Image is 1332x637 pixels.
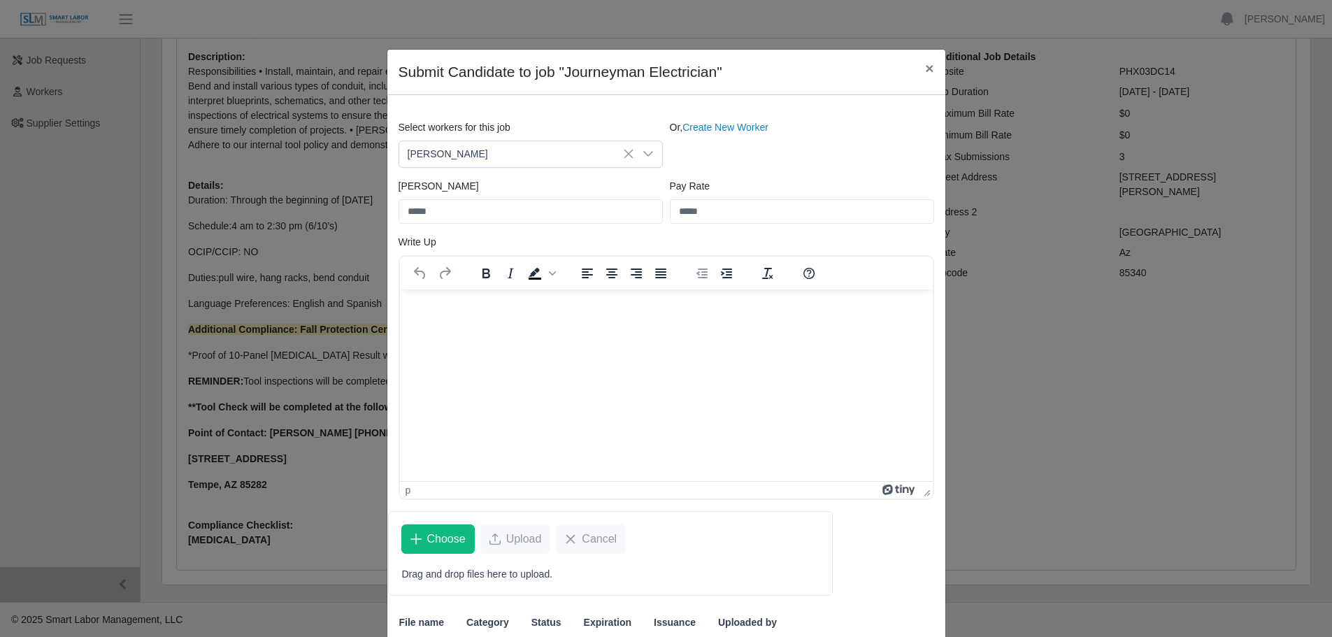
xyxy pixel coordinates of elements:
[480,524,551,554] button: Upload
[914,50,945,87] button: Close
[600,264,624,283] button: Align center
[400,289,933,481] iframe: Rich Text Area
[399,179,479,194] label: [PERSON_NAME]
[925,60,933,76] span: ×
[399,61,722,83] h4: Submit Candidate to job "Journeyman Electrician"
[433,264,457,283] button: Redo
[556,524,626,554] button: Cancel
[399,235,436,250] label: Write Up
[402,567,819,582] p: Drag and drop files here to upload.
[427,531,466,547] span: Choose
[649,264,673,283] button: Justify
[756,264,780,283] button: Clear formatting
[690,264,714,283] button: Decrease indent
[406,485,411,496] div: p
[918,482,933,499] div: Press the Up and Down arrow keys to resize the editor.
[575,264,599,283] button: Align left
[523,264,558,283] div: Background color Black
[399,141,634,167] span: John Manh
[408,264,432,283] button: Undo
[582,531,617,547] span: Cancel
[715,264,738,283] button: Increase indent
[670,179,710,194] label: Pay Rate
[882,485,917,496] a: Powered by Tiny
[797,264,821,283] button: Help
[506,531,542,547] span: Upload
[624,264,648,283] button: Align right
[401,524,475,554] button: Choose
[474,264,498,283] button: Bold
[399,120,510,135] label: Select workers for this job
[666,120,938,168] div: Or,
[682,122,768,133] a: Create New Worker
[499,264,522,283] button: Italic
